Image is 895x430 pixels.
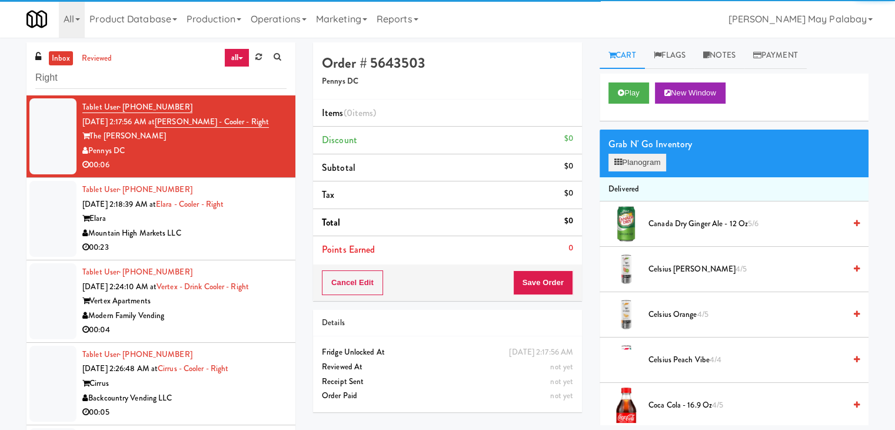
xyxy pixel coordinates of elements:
[322,375,573,389] div: Receipt Sent
[608,82,649,104] button: Play
[509,345,573,360] div: [DATE] 2:17:56 AM
[644,398,860,413] div: Coca Cola - 16.9 oz4/5
[322,389,573,403] div: Order Paid
[119,101,192,113] span: · [PHONE_NUMBER]
[710,354,721,365] span: 4/4
[49,51,73,66] a: inbox
[82,144,287,158] div: Pennys DC
[644,217,860,231] div: Canada Dry Ginger Ale - 12 oz5/6
[82,129,287,144] div: The [PERSON_NAME]
[600,177,869,202] li: Delivered
[82,281,157,292] span: [DATE] 2:24:10 AM at
[694,42,744,69] a: Notes
[26,9,47,29] img: Micromart
[644,353,860,368] div: Celsius Peach Vibe4/4
[82,158,287,173] div: 00:06
[119,184,192,195] span: · [PHONE_NUMBER]
[157,281,249,292] a: Vertex - Drink Cooler - Right
[608,135,860,153] div: Grab N' Go Inventory
[26,95,295,178] li: Tablet User· [PHONE_NUMBER][DATE] 2:17:56 AM at[PERSON_NAME] - Cooler - RightThe [PERSON_NAME]Pen...
[648,307,845,322] span: Celsius Orange
[322,345,573,360] div: Fridge Unlocked At
[26,343,295,425] li: Tablet User· [PHONE_NUMBER][DATE] 2:26:48 AM atCirrus - Cooler - RightCirrusBackcountry Vending L...
[82,376,287,391] div: Cirrus
[224,48,249,67] a: all
[82,240,287,255] div: 00:23
[82,349,192,360] a: Tablet User· [PHONE_NUMBER]
[156,199,224,210] a: Elara - Cooler - Right
[608,154,666,171] button: Planogram
[644,262,860,277] div: Celsius [PERSON_NAME]4/5
[322,360,573,375] div: Reviewed At
[82,116,155,127] span: [DATE] 2:17:56 AM at
[322,243,375,256] span: Points Earned
[82,266,192,277] a: Tablet User· [PHONE_NUMBER]
[564,214,573,229] div: $0
[82,391,287,406] div: Backcountry Vending LLC
[119,266,192,277] span: · [PHONE_NUMBER]
[155,116,269,128] a: [PERSON_NAME] - Cooler - Right
[82,323,287,338] div: 00:04
[82,309,287,323] div: Modern Family Vending
[322,161,355,174] span: Subtotal
[82,199,156,210] span: [DATE] 2:18:39 AM at
[82,363,158,374] span: [DATE] 2:26:48 AM at
[645,42,695,69] a: Flags
[79,51,115,66] a: reviewed
[82,405,287,420] div: 00:05
[600,42,645,69] a: Cart
[322,55,573,71] h4: Order # 5643503
[119,349,192,360] span: · [PHONE_NUMBER]
[35,67,287,89] input: Search vision orders
[352,106,374,120] ng-pluralize: items
[648,217,845,231] span: Canada Dry Ginger Ale - 12 oz
[736,263,747,274] span: 4/5
[344,106,377,120] span: (0 )
[82,211,287,226] div: Elara
[712,399,723,411] span: 4/5
[564,186,573,201] div: $0
[513,270,573,295] button: Save Order
[26,260,295,343] li: Tablet User· [PHONE_NUMBER][DATE] 2:24:10 AM atVertex - Drink Cooler - RightVertex ApartmentsMode...
[744,42,807,69] a: Payment
[82,226,287,241] div: Mountain High Markets LLC
[697,309,708,320] span: 4/5
[550,361,573,372] span: not yet
[82,184,192,195] a: Tablet User· [PHONE_NUMBER]
[550,376,573,387] span: not yet
[322,270,383,295] button: Cancel Edit
[564,159,573,174] div: $0
[322,216,341,229] span: Total
[322,106,376,120] span: Items
[158,363,228,374] a: Cirrus - Cooler - Right
[568,241,573,256] div: 0
[748,218,758,229] span: 5/6
[648,398,845,413] span: Coca Cola - 16.9 oz
[82,101,192,113] a: Tablet User· [PHONE_NUMBER]
[648,262,845,277] span: Celsius [PERSON_NAME]
[322,316,573,330] div: Details
[564,131,573,146] div: $0
[648,353,845,368] span: Celsius Peach Vibe
[82,294,287,309] div: Vertex Apartments
[322,188,334,201] span: Tax
[322,133,357,147] span: Discount
[550,390,573,401] span: not yet
[644,307,860,322] div: Celsius Orange4/5
[322,77,573,86] h5: Pennys DC
[655,82,726,104] button: New Window
[26,178,295,260] li: Tablet User· [PHONE_NUMBER][DATE] 2:18:39 AM atElara - Cooler - RightElaraMountain High Markets L...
